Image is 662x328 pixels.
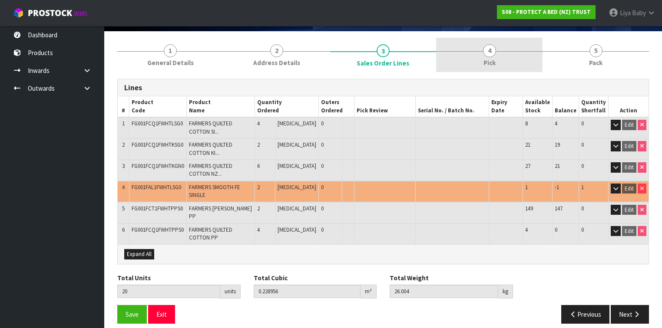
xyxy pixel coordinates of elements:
[254,273,288,282] label: Total Cubic
[525,120,528,127] span: 8
[354,96,415,117] th: Pick Review
[555,184,559,191] span: -1
[118,96,129,117] th: #
[489,96,523,117] th: Expiry Date
[581,162,584,170] span: 0
[555,120,557,127] span: 4
[132,226,184,233] span: FG001FCQ1FWHTPPS0
[321,226,324,233] span: 0
[278,184,316,191] span: [MEDICAL_DATA]
[390,285,498,298] input: Total Weight
[148,305,175,324] button: Exit
[189,120,232,135] span: FARMERS QUILTED COTTON SI...
[127,250,152,258] span: Expand All
[132,205,183,212] span: FG001FCT1FWHTPPS0
[357,59,409,68] span: Sales Order Lines
[13,7,24,18] img: cube-alt.png
[525,226,528,233] span: 4
[147,58,194,67] span: General Details
[321,162,324,170] span: 0
[620,9,631,17] span: Liya
[581,141,584,148] span: 0
[117,285,220,298] input: Total Units
[28,7,72,19] span: ProStock
[278,141,316,148] span: [MEDICAL_DATA]
[117,305,147,324] button: Save
[555,162,560,170] span: 21
[122,205,125,212] span: 5
[220,285,241,298] div: units
[257,162,260,170] span: 6
[561,305,610,324] button: Previous
[361,285,377,298] div: m³
[132,120,183,127] span: FG001FCQ1FWHTLSG0
[318,96,354,117] th: Outers Ordered
[122,141,125,148] span: 2
[502,8,591,16] strong: S08 - PROTECT A BED (NZ) TRUST
[321,141,324,148] span: 0
[589,58,602,67] span: Pack
[525,162,530,170] span: 27
[622,226,636,236] button: Edit
[255,96,319,117] th: Quantity Ordered
[622,141,636,151] button: Edit
[321,120,324,127] span: 0
[622,162,636,173] button: Edit
[321,184,324,191] span: 0
[132,162,184,170] span: FG001FCQ1FWHTKGN0
[187,96,255,117] th: Product Name
[189,205,252,220] span: FARMERS [PERSON_NAME] PP
[122,184,125,191] span: 4
[189,141,232,156] span: FARMERS QUILTED COTTON KI...
[483,58,496,67] span: Pick
[581,120,584,127] span: 0
[377,44,390,57] span: 3
[581,205,584,212] span: 0
[581,184,584,191] span: 1
[278,162,316,170] span: [MEDICAL_DATA]
[257,205,260,212] span: 2
[622,184,636,194] button: Edit
[189,162,232,177] span: FARMERS QUILTED COTTON NZ...
[74,10,87,18] small: WMS
[132,141,183,148] span: FG001FCQ1FWHTKSG0
[611,305,649,324] button: Next
[608,96,649,117] th: Action
[498,285,513,298] div: kg
[581,226,584,233] span: 0
[270,44,283,57] span: 2
[552,96,579,117] th: Balance
[189,226,232,241] span: FARMERS QUILTED COTTON PP
[525,184,528,191] span: 1
[122,226,125,233] span: 6
[523,96,552,117] th: Available Stock
[278,226,316,233] span: [MEDICAL_DATA]
[253,58,300,67] span: Address Details
[622,120,636,130] button: Edit
[124,84,642,92] h3: Lines
[126,310,139,318] span: Save
[124,249,154,259] button: Expand All
[257,184,260,191] span: 2
[622,205,636,215] button: Edit
[117,273,151,282] label: Total Units
[254,285,361,298] input: Total Cubic
[129,96,187,117] th: Product Code
[525,205,533,212] span: 149
[555,226,557,233] span: 0
[555,205,563,212] span: 147
[257,226,260,233] span: 4
[632,9,646,17] span: Baby
[589,44,602,57] span: 5
[257,141,260,148] span: 2
[555,141,560,148] span: 19
[579,96,608,117] th: Quantity Shortfall
[390,273,429,282] label: Total Weight
[525,141,530,148] span: 21
[257,120,260,127] span: 4
[321,205,324,212] span: 0
[415,96,489,117] th: Serial No. / Batch No.
[483,44,496,57] span: 4
[278,120,316,127] span: [MEDICAL_DATA]
[189,184,240,199] span: FARMERS SMOOTH FE SINGLE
